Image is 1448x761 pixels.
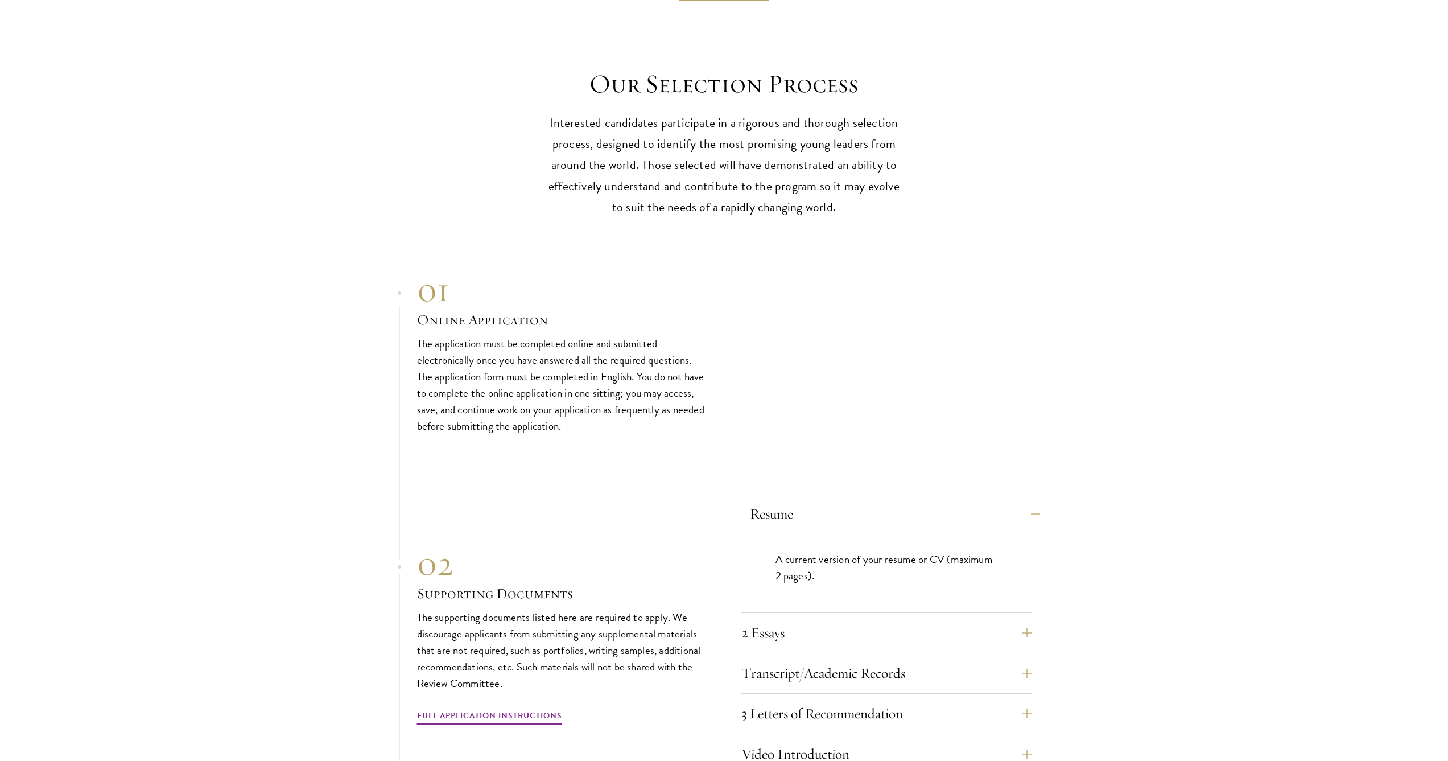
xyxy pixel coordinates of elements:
h3: Supporting Documents [417,584,707,603]
button: 2 Essays [741,619,1032,647]
div: 02 [417,543,707,584]
h2: Our Selection Process [548,68,901,100]
h3: Online Application [417,310,707,330]
p: The supporting documents listed here are required to apply. We discourage applicants from submitt... [417,609,707,692]
button: Resume [750,500,1040,528]
div: 01 [417,269,707,310]
button: 3 Letters of Recommendation [741,700,1032,727]
a: Full Application Instructions [417,709,562,726]
button: Transcript/Academic Records [741,660,1032,687]
p: The application must be completed online and submitted electronically once you have answered all ... [417,335,707,434]
p: Interested candidates participate in a rigorous and thorough selection process, designed to ident... [548,113,901,218]
p: A current version of your resume or CV (maximum 2 pages). [775,551,997,584]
